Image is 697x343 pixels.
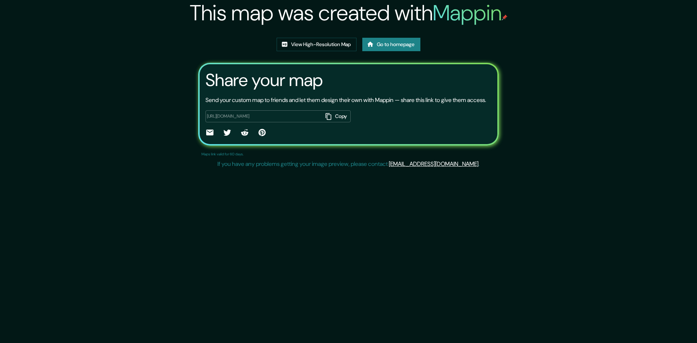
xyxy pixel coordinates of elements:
p: If you have any problems getting your image preview, please contact . [217,160,480,168]
a: [EMAIL_ADDRESS][DOMAIN_NAME] [389,160,478,168]
button: Copy [322,110,351,122]
p: Send your custom map to friends and let them design their own with Mappin — share this link to gi... [205,96,486,105]
img: mappin-pin [502,15,508,20]
a: Go to homepage [362,38,420,51]
h3: Share your map [205,70,323,90]
p: Maps link valid for 60 days. [201,151,244,157]
a: View High-Resolution Map [277,38,356,51]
